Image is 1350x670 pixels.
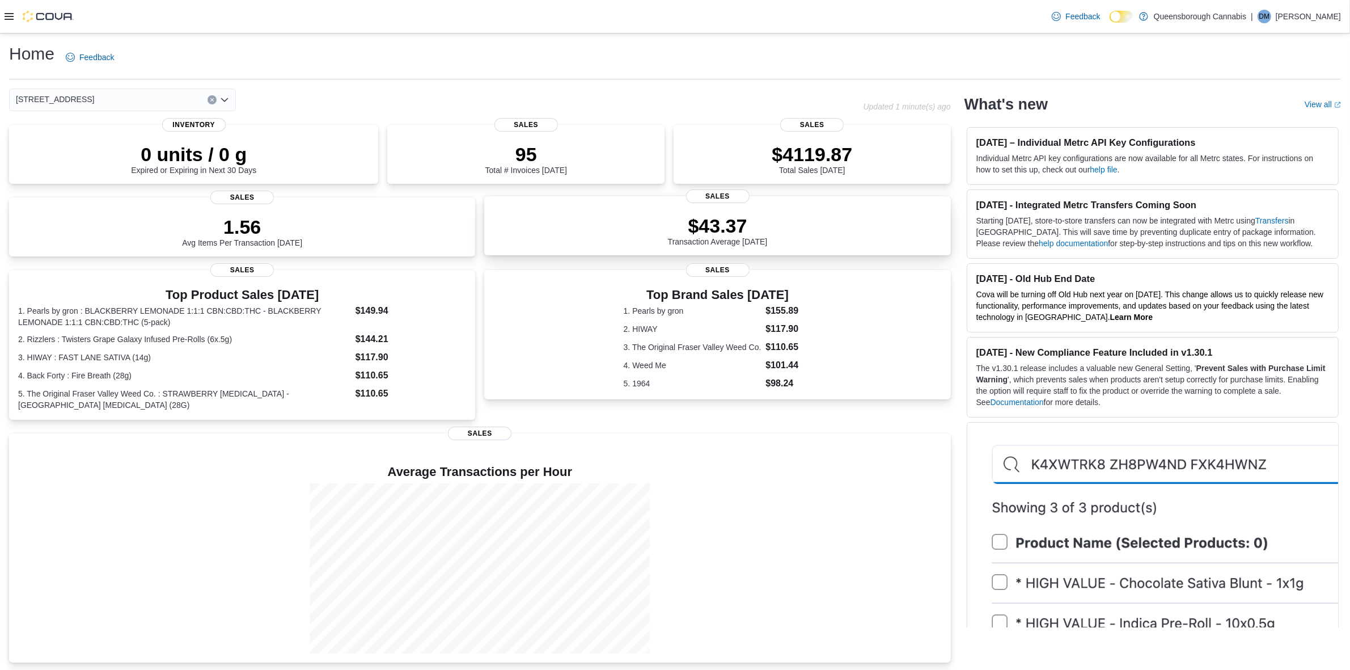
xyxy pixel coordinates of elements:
a: View allExternal link [1305,100,1341,109]
p: Starting [DATE], store-to-store transfers can now be integrated with Metrc using in [GEOGRAPHIC_D... [976,215,1329,249]
dt: 2. Rizzlers : Twisters Grape Galaxy Infused Pre-Rolls (6x.5g) [18,334,351,345]
h1: Home [9,43,54,65]
span: [STREET_ADDRESS] [16,92,94,106]
p: 1.56 [182,216,302,238]
p: | [1251,10,1253,23]
img: Cova [23,11,74,22]
h2: What's new [964,95,1048,113]
dd: $149.94 [356,304,467,318]
dt: 2. HIWAY [624,323,761,335]
a: Feedback [1047,5,1104,28]
p: Updated 1 minute(s) ago [864,102,951,111]
dd: $101.44 [765,359,811,372]
dd: $144.21 [356,332,467,346]
div: Denise Meng [1258,10,1271,23]
dt: 3. The Original Fraser Valley Weed Co. [624,342,761,353]
dt: 3. HIWAY : FAST LANE SATIVA (14g) [18,352,351,363]
dt: 1. Pearls by gron [624,305,761,317]
h3: [DATE] - Integrated Metrc Transfers Coming Soon [976,199,1329,210]
a: help documentation [1039,239,1108,248]
a: help file [1090,165,1118,174]
dd: $110.65 [356,369,467,382]
dt: 4. Weed Me [624,360,761,371]
p: Individual Metrc API key configurations are now available for all Metrc states. For instructions ... [976,153,1329,175]
p: [PERSON_NAME] [1276,10,1341,23]
strong: Prevent Sales with Purchase Limit Warning [976,364,1326,384]
a: Feedback [61,46,119,69]
a: Learn More [1110,313,1153,322]
div: Total # Invoices [DATE] [485,143,567,175]
dd: $110.65 [356,387,467,401]
h3: [DATE] - New Compliance Feature Included in v1.30.1 [976,347,1329,358]
p: Queensborough Cannabis [1154,10,1246,23]
div: Avg Items Per Transaction [DATE] [182,216,302,247]
span: Cova will be turning off Old Hub next year on [DATE]. This change allows us to quickly release ne... [976,290,1323,322]
span: Sales [686,263,750,277]
h3: [DATE] – Individual Metrc API Key Configurations [976,137,1329,148]
div: Total Sales [DATE] [772,143,852,175]
p: 0 units / 0 g [131,143,256,166]
h3: [DATE] - Old Hub End Date [976,273,1329,284]
dd: $117.90 [356,351,467,364]
input: Dark Mode [1110,11,1133,23]
dd: $98.24 [765,377,811,390]
p: 95 [485,143,567,166]
button: Open list of options [220,95,229,104]
span: Sales [780,118,844,132]
p: $43.37 [668,214,768,237]
span: Sales [686,189,750,203]
span: Sales [210,191,274,204]
span: Sales [210,263,274,277]
span: Feedback [1065,11,1100,22]
span: Inventory [162,118,226,132]
dt: 4. Back Forty : Fire Breath (28g) [18,370,351,381]
div: Expired or Expiring in Next 30 Days [131,143,256,175]
dt: 5. 1964 [624,378,761,389]
a: Transfers [1255,216,1289,225]
button: Clear input [208,95,217,104]
h3: Top Brand Sales [DATE] [624,288,812,302]
dd: $110.65 [765,340,811,354]
span: DM [1259,10,1270,23]
div: Transaction Average [DATE] [668,214,768,246]
span: Feedback [79,52,114,63]
dd: $155.89 [765,304,811,318]
h4: Average Transactions per Hour [18,465,942,479]
dt: 1. Pearls by gron : BLACKBERRY LEMONADE 1:1:1 CBN:CBD:THC - BLACKBERRY LEMONADE 1:1:1 CBN:CBD:THC... [18,305,351,328]
dd: $117.90 [765,322,811,336]
svg: External link [1334,102,1341,108]
p: The v1.30.1 release includes a valuable new General Setting, ' ', which prevents sales when produ... [976,363,1329,408]
span: Sales [494,118,558,132]
p: $4119.87 [772,143,852,166]
h3: Top Product Sales [DATE] [18,288,466,302]
a: Documentation [991,398,1044,407]
span: Sales [448,427,511,440]
dt: 5. The Original Fraser Valley Weed Co. : STRAWBERRY [MEDICAL_DATA] - [GEOGRAPHIC_DATA] [MEDICAL_D... [18,388,351,411]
